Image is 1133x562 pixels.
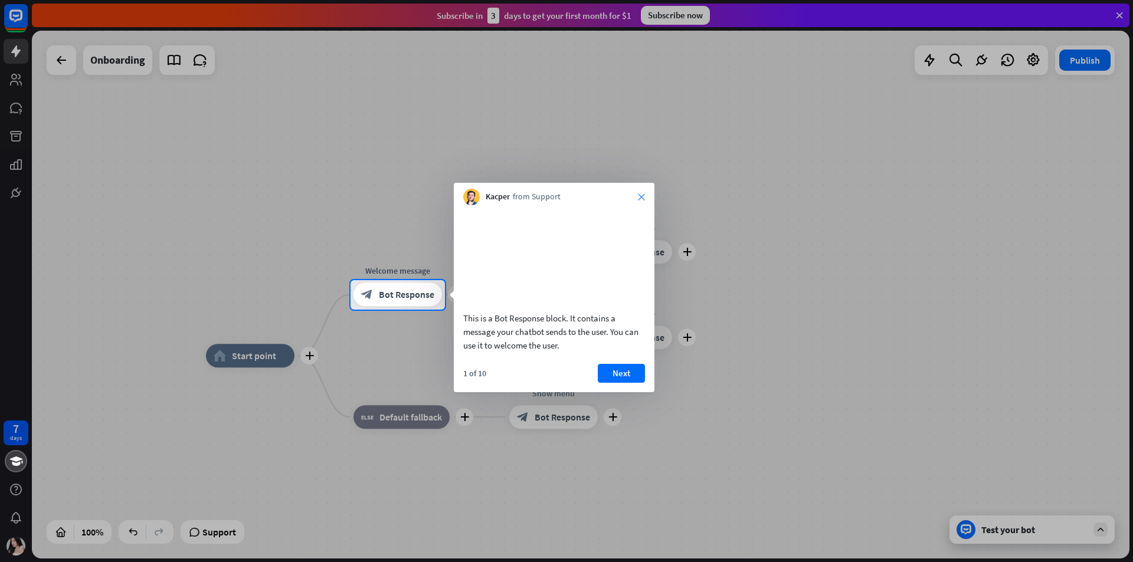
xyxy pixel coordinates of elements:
span: Bot Response [379,289,434,301]
i: block_bot_response [361,289,373,301]
div: 1 of 10 [463,368,486,379]
div: This is a Bot Response block. It contains a message your chatbot sends to the user. You can use i... [463,311,645,352]
span: Kacper [486,191,510,203]
button: Next [598,364,645,383]
span: from Support [513,191,561,203]
button: Open LiveChat chat widget [9,5,45,40]
i: close [638,193,645,201]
